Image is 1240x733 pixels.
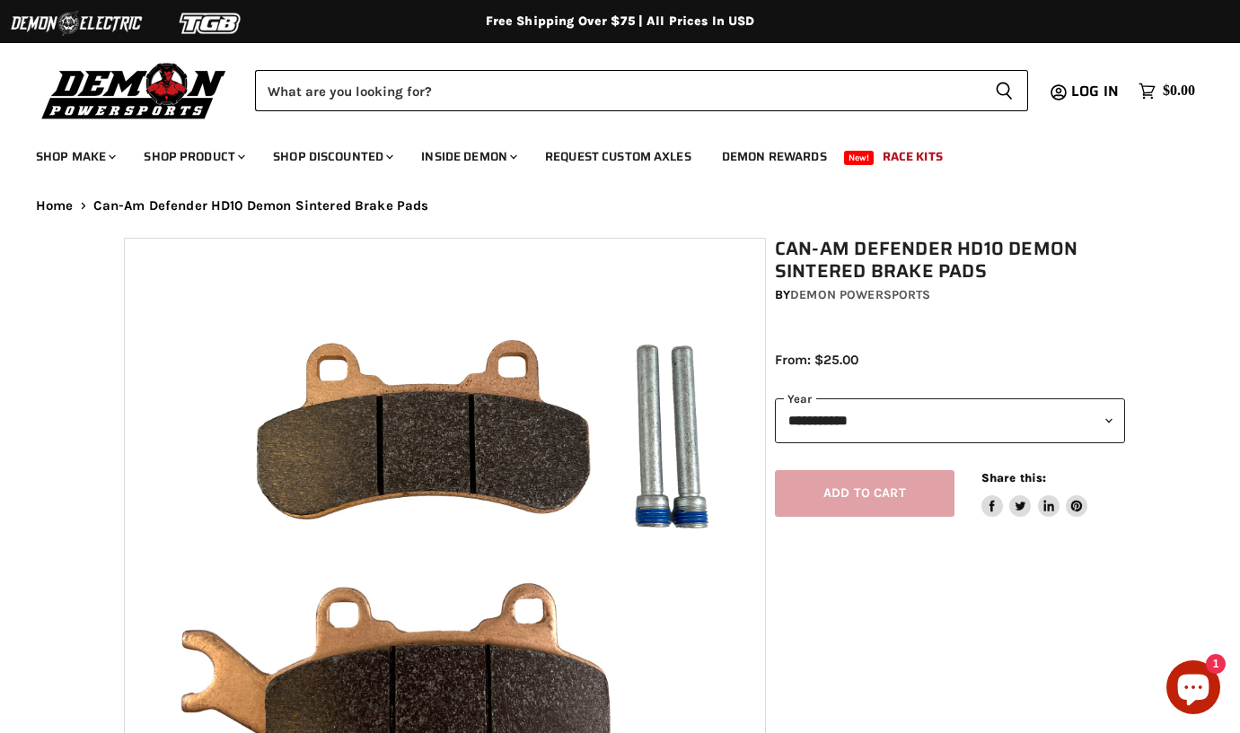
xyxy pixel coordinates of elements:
a: Home [36,198,74,214]
span: Share this: [981,471,1046,484]
inbox-online-store-chat: Shopify online store chat [1161,660,1226,719]
a: Race Kits [869,138,956,175]
span: New! [844,151,875,165]
img: Demon Powersports [36,58,233,122]
input: Search [255,70,981,111]
img: TGB Logo 2 [144,6,278,40]
button: Search [981,70,1028,111]
span: Log in [1071,80,1119,102]
a: Request Custom Axles [532,138,705,175]
img: Demon Electric Logo 2 [9,6,144,40]
span: From: $25.00 [775,352,858,368]
a: Demon Rewards [708,138,840,175]
a: $0.00 [1130,78,1204,104]
span: $0.00 [1163,83,1195,100]
ul: Main menu [22,131,1191,175]
span: Can-Am Defender HD10 Demon Sintered Brake Pads [93,198,429,214]
a: Shop Discounted [259,138,404,175]
a: Inside Demon [408,138,528,175]
a: Shop Make [22,138,127,175]
a: Log in [1063,83,1130,100]
h1: Can-Am Defender HD10 Demon Sintered Brake Pads [775,238,1125,283]
div: by [775,285,1125,305]
aside: Share this: [981,470,1088,518]
a: Demon Powersports [790,287,930,302]
a: Shop Product [130,138,256,175]
select: year [775,398,1125,442]
form: Product [255,70,1028,111]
